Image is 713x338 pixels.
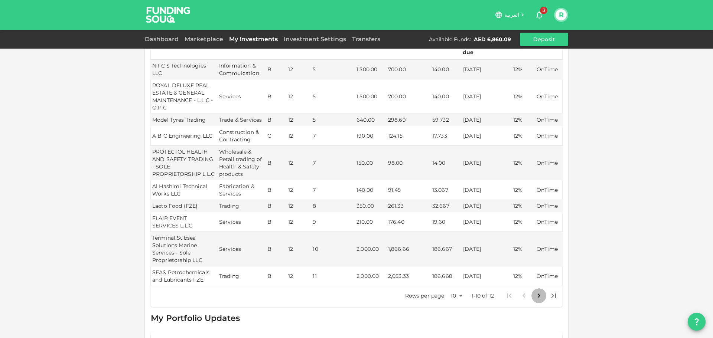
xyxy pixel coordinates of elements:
td: Terminal Subsea Solutions Marine Services - Sole Proprietorship LLC [151,232,218,266]
td: 12% [512,126,535,146]
td: 140.00 [431,79,462,114]
td: [DATE] [462,200,512,212]
td: 12 [287,60,311,79]
td: 8 [311,200,355,212]
td: 12% [512,232,535,266]
td: 5 [311,79,355,114]
td: 12 [287,180,311,200]
td: B [266,200,287,212]
td: OnTime [535,114,562,126]
td: 12% [512,114,535,126]
td: 12 [287,114,311,126]
td: OnTime [535,232,562,266]
td: 98.00 [387,146,431,180]
button: Deposit [520,33,568,46]
td: Trading [218,266,266,286]
td: B [266,180,287,200]
td: 124.15 [387,126,431,146]
td: Construction & Contracting [218,126,266,146]
td: 12% [512,180,535,200]
td: N I C S Technologies LLC [151,60,218,79]
td: B [266,266,287,286]
td: 140.00 [355,180,387,200]
td: [DATE] [462,180,512,200]
td: Services [218,212,266,232]
button: Go to last page [546,288,561,303]
td: OnTime [535,60,562,79]
div: AED 6,860.09 [474,36,511,43]
td: 59.732 [431,114,462,126]
td: 261.33 [387,200,431,212]
td: 12% [512,266,535,286]
td: 11 [311,266,355,286]
td: B [266,79,287,114]
td: 9 [311,212,355,232]
td: 5 [311,114,355,126]
a: Investment Settings [281,36,349,43]
td: [DATE] [462,212,512,232]
td: 14.00 [431,146,462,180]
td: 12% [512,146,535,180]
td: 186.668 [431,266,462,286]
td: OnTime [535,126,562,146]
td: OnTime [535,79,562,114]
td: Services [218,232,266,266]
td: ROYAL DELUXE REAL ESTATE & GENERAL MAINTENANCE - L.L.C - O.P.C [151,79,218,114]
td: 700.00 [387,60,431,79]
td: 12 [287,79,311,114]
td: Services [218,79,266,114]
td: Trade & Services [218,114,266,126]
td: OnTime [535,180,562,200]
td: 32.667 [431,200,462,212]
span: My Portfolio Updates [151,313,240,323]
td: C [266,126,287,146]
td: 140.00 [431,60,462,79]
td: B [266,232,287,266]
td: 2,000.00 [355,266,387,286]
td: 700.00 [387,79,431,114]
td: 1,866.66 [387,232,431,266]
td: [DATE] [462,232,512,266]
td: B [266,60,287,79]
td: FLAIR EVENT SERVICES L.L.C [151,212,218,232]
td: [DATE] [462,126,512,146]
td: [DATE] [462,114,512,126]
td: OnTime [535,212,562,232]
td: 12% [512,212,535,232]
td: [DATE] [462,60,512,79]
td: B [266,114,287,126]
td: [DATE] [462,146,512,180]
td: [DATE] [462,266,512,286]
button: R [556,9,567,20]
td: 17.733 [431,126,462,146]
td: 12 [287,212,311,232]
td: 19.60 [431,212,462,232]
td: 5 [311,60,355,79]
div: Available Funds : [429,36,471,43]
td: 91.45 [387,180,431,200]
td: 640.00 [355,114,387,126]
td: B [266,146,287,180]
div: 10 [447,291,465,301]
button: question [688,313,706,331]
td: SEAS Petrochemicals and Lubricants FZE [151,266,218,286]
td: 2,000.00 [355,232,387,266]
td: A B C Engineering LLC [151,126,218,146]
p: 1-10 of 12 [472,292,494,299]
td: 12 [287,126,311,146]
td: OnTime [535,146,562,180]
td: 12 [287,266,311,286]
td: Al Hashimi Technical Works LLC [151,180,218,200]
td: 298.69 [387,114,431,126]
span: 3 [540,7,547,14]
td: 176.40 [387,212,431,232]
td: 7 [311,146,355,180]
a: Transfers [349,36,383,43]
a: Dashboard [145,36,182,43]
button: Go to next page [531,288,546,303]
td: 150.00 [355,146,387,180]
td: 7 [311,180,355,200]
td: 190.00 [355,126,387,146]
td: 12 [287,146,311,180]
td: Wholesale & Retail trading of Health & Safety products [218,146,266,180]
